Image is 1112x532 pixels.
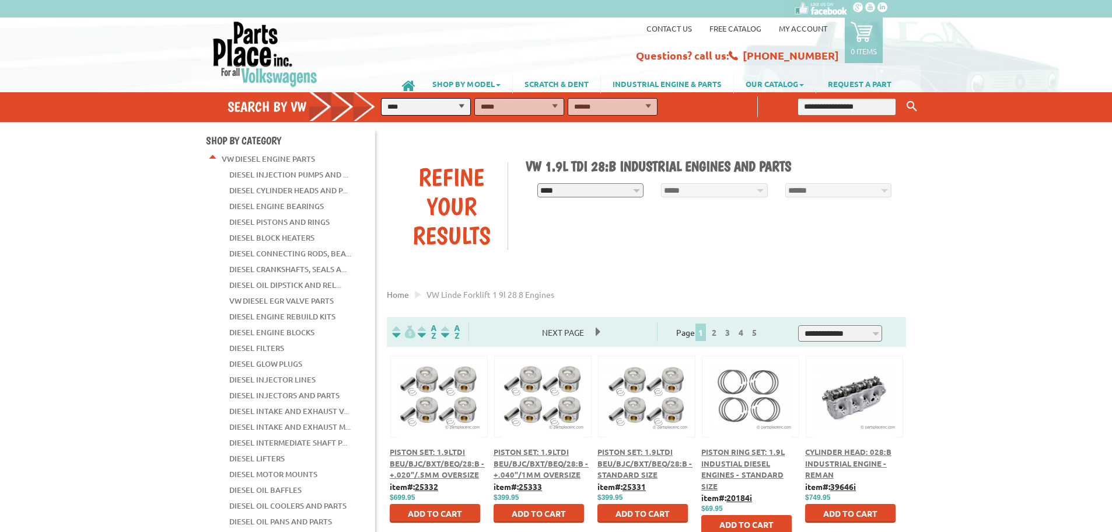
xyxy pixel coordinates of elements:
[530,324,596,341] span: Next Page
[851,46,877,56] p: 0 items
[222,151,315,166] a: VW Diesel Engine Parts
[206,134,375,147] h4: Shop By Category
[229,246,351,261] a: Diesel Connecting Rods, Bea...
[229,230,314,245] a: Diesel Block Heaters
[701,492,752,503] b: item#:
[805,493,830,502] span: $749.95
[616,508,670,519] span: Add to Cart
[646,23,692,33] a: Contact us
[512,508,566,519] span: Add to Cart
[392,325,415,339] img: filterpricelow.svg
[726,492,752,503] u: 20184i
[421,74,512,93] a: SHOP BY MODEL
[816,74,903,93] a: REQUEST A PART
[719,519,774,530] span: Add to Cart
[601,74,733,93] a: INDUSTRIAL ENGINE & PARTS
[805,447,891,479] a: Cylinder Head: 028:B Industrial Engine - Reman
[805,504,896,523] button: Add to Cart
[229,262,347,277] a: Diesel Crankshafts, Seals a...
[597,504,688,523] button: Add to Cart
[229,388,340,403] a: Diesel Injectors and Parts
[212,20,319,88] img: Parts Place Inc!
[229,356,302,371] a: Diesel Glow Plugs
[736,327,746,338] a: 4
[709,23,761,33] a: Free Catalog
[229,214,330,230] a: Diesel Pistons and Rings
[229,404,349,419] a: Diesel Intake and Exhaust V...
[229,293,334,308] a: VW Diesel EGR Valve Parts
[709,327,719,338] a: 2
[390,504,480,523] button: Add to Cart
[530,327,596,338] a: Next Page
[229,309,335,324] a: Diesel Engine Rebuild Kits
[597,481,646,492] b: item#:
[657,322,779,342] div: Page
[845,18,883,63] a: 0 items
[396,162,508,250] div: Refine Your Results
[408,508,462,519] span: Add to Cart
[390,493,415,502] span: $699.95
[387,289,409,300] a: Home
[513,74,600,93] a: SCRATCH & DENT
[779,23,827,33] a: My Account
[229,467,317,482] a: Diesel Motor Mounts
[722,327,733,338] a: 3
[805,481,856,492] b: item#:
[390,481,438,492] b: item#:
[229,435,347,450] a: Diesel Intermediate Shaft P...
[734,74,816,93] a: OUR CATALOG
[229,498,347,513] a: Diesel Oil Coolers and Parts
[695,324,706,341] span: 1
[494,481,542,492] b: item#:
[229,419,351,434] a: Diesel Intake and Exhaust M...
[229,183,348,198] a: Diesel Cylinder Heads and P...
[903,97,921,116] button: Keyword Search
[415,481,438,492] u: 25332
[229,325,314,340] a: Diesel Engine Blocks
[494,504,584,523] button: Add to Cart
[228,98,387,115] h4: Search by VW
[494,447,589,479] a: Piston Set: 1.9LTDI BEU/BJC/BXT/BEQ/28:B - +.040"/1mm Oversize
[229,372,316,387] a: Diesel Injector Lines
[597,493,623,502] span: $399.95
[229,199,324,214] a: Diesel Engine Bearings
[426,289,554,300] span: VW linde forklift 1 9l 28 8 engines
[229,514,332,529] a: Diesel Oil Pans and Parts
[519,481,542,492] u: 25333
[439,325,462,339] img: Sort by Sales Rank
[823,508,877,519] span: Add to Cart
[749,327,760,338] a: 5
[597,447,693,479] a: Piston Set: 1.9LTDI BEU/BJC/BXT/BEQ/28:B - Standard Size
[229,482,302,498] a: Diesel Oil Baffles
[229,277,341,293] a: Diesel Oil Dipstick and Rel...
[623,481,646,492] u: 25331
[229,340,284,356] a: Diesel Filters
[229,451,285,466] a: Diesel Lifters
[701,505,723,513] span: $69.95
[390,447,485,479] a: Piston Set: 1.9LTDI BEU/BJC/BXT/BEQ/28:B - +.020"/.5mm Oversize
[494,493,519,502] span: $399.95
[526,158,898,175] h1: VW 1.9L TDI 28:B Industrial Engines and Parts
[830,481,856,492] u: 39646i
[415,325,439,339] img: Sort by Headline
[229,167,348,182] a: Diesel Injection Pumps and ...
[701,447,785,491] a: Piston Ring Set: 1.9L Industial Diesel Engines - Standard Size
